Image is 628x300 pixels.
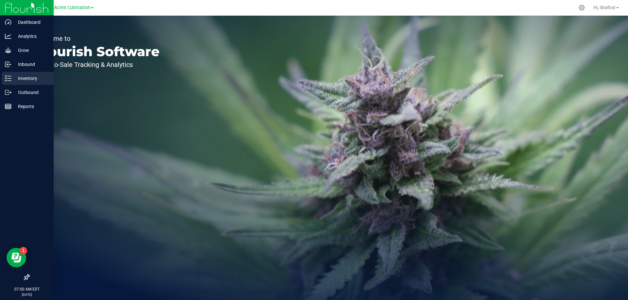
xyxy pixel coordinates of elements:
[3,292,51,297] p: [DATE]
[5,47,11,54] inline-svg: Grow
[5,103,11,110] inline-svg: Reports
[35,45,160,58] p: Flourish Software
[11,46,51,54] p: Grow
[578,5,586,11] div: Manage settings
[11,88,51,96] p: Outbound
[3,286,51,292] p: 07:00 AM EDT
[35,61,160,68] p: Seed-to-Sale Tracking & Analytics
[593,5,616,10] span: Hi, Shafira!
[5,33,11,39] inline-svg: Analytics
[5,75,11,82] inline-svg: Inventory
[11,60,51,68] p: Inbound
[11,103,51,110] p: Reports
[5,19,11,25] inline-svg: Dashboard
[11,18,51,26] p: Dashboard
[19,247,27,255] iframe: Resource center unread badge
[11,32,51,40] p: Analytics
[11,74,51,82] p: Inventory
[35,35,160,42] p: Welcome to
[7,248,26,267] iframe: Resource center
[5,89,11,96] inline-svg: Outbound
[5,61,11,68] inline-svg: Inbound
[40,5,90,10] span: Green Acres Cultivation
